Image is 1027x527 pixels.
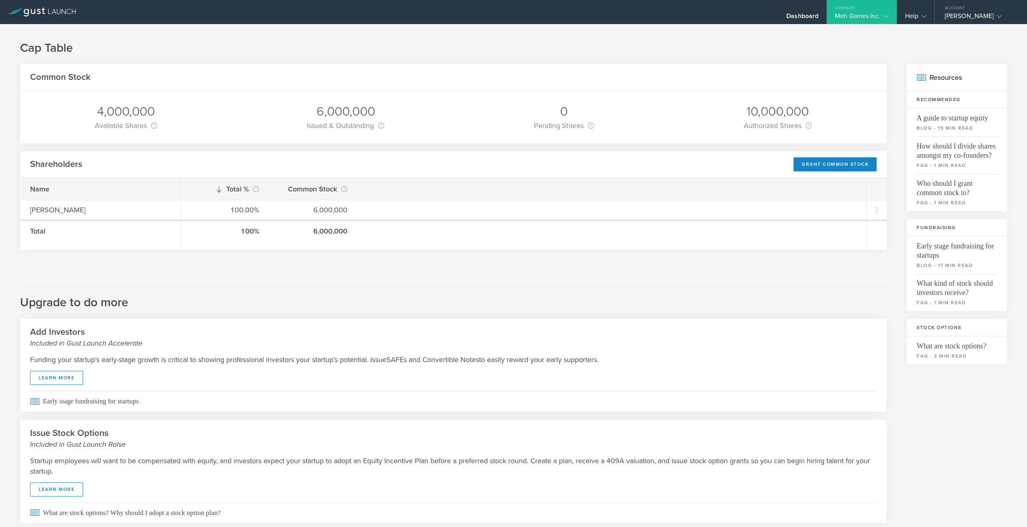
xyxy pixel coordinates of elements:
[917,162,997,169] small: faq - 1 min read
[835,12,888,24] div: Meh Games Inc.
[917,174,997,197] span: Who should I grant common stock to?
[744,103,812,120] div: 10,000,000
[917,199,997,206] small: faq - 1 min read
[30,338,877,348] small: Included in Gust Launch Accelerate
[30,71,91,83] h2: Common Stock
[917,236,997,260] span: Early stage fundraising for startups
[917,124,997,132] small: blog - 15 min read
[95,120,157,131] div: Available Shares
[307,120,384,131] div: Issued & Outstanding
[534,103,594,120] div: 0
[30,184,170,194] div: Name
[30,482,83,496] a: learn more
[30,371,83,385] a: learn more
[191,226,259,236] div: 100%
[907,108,1007,136] a: A guide to startup equityblog - 15 min read
[907,174,1007,211] a: Who should I grant common stock to?faq - 1 min read
[917,274,997,297] span: What kind of stock should investors receive?
[30,391,877,411] span: Early stage fundraising for startups
[907,236,1007,274] a: Early stage fundraising for startupsblog - 17 min read
[30,205,170,215] div: [PERSON_NAME]
[191,183,259,195] div: Total %
[744,120,812,131] div: Authorized Shares
[917,136,997,160] span: How should I divide shares amongst my co-founders?
[917,108,997,123] span: A guide to startup equity
[20,391,887,411] a: Early stage fundraising for startups
[917,352,997,360] small: faq - 3 min read
[907,136,1007,174] a: How should I divide shares amongst my co-founders?faq - 1 min read
[20,286,887,311] h2: Upgrade to do more
[786,12,818,24] div: Dashboard
[30,456,877,476] p: Startup employees will want to be compensated with equity, and investors expect your startup to a...
[30,226,170,236] div: Total
[30,439,877,450] small: Included in Gust Launch Raise
[307,103,384,120] div: 6,000,000
[917,336,997,351] span: What are stock options?
[907,219,1007,236] h3: Fundraising
[279,183,347,195] div: Common Stock
[917,299,997,306] small: faq - 1 min read
[279,226,347,236] div: 6,000,000
[20,40,1007,56] h1: Cap Table
[907,319,1007,336] h3: Stock Options
[945,12,1013,24] div: [PERSON_NAME]
[907,336,1007,364] a: What are stock options?faq - 3 min read
[279,205,347,215] div: 6,000,000
[30,354,877,365] p: Funding your startup’s early-stage growth is critical to showing professional investors your star...
[794,157,877,171] div: Grant Common Stock
[534,120,594,131] div: Pending Shares
[191,205,259,215] div: 100.00%
[30,503,877,523] span: What are stock options? Why should I adopt a stock option plan?
[30,326,877,348] h2: Add Investors
[95,103,157,120] div: 4,000,000
[907,274,1007,311] a: What kind of stock should investors receive?faq - 1 min read
[30,427,877,450] h2: Issue Stock Options
[905,12,926,24] div: Help
[20,503,887,523] a: What are stock options? Why should I adopt a stock option plan?
[907,64,1007,91] h2: Resources
[30,159,82,170] h2: Shareholders
[386,354,479,365] span: SAFEs and Convertible Notes
[917,262,997,269] small: blog - 17 min read
[907,91,1007,108] h3: Recommended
